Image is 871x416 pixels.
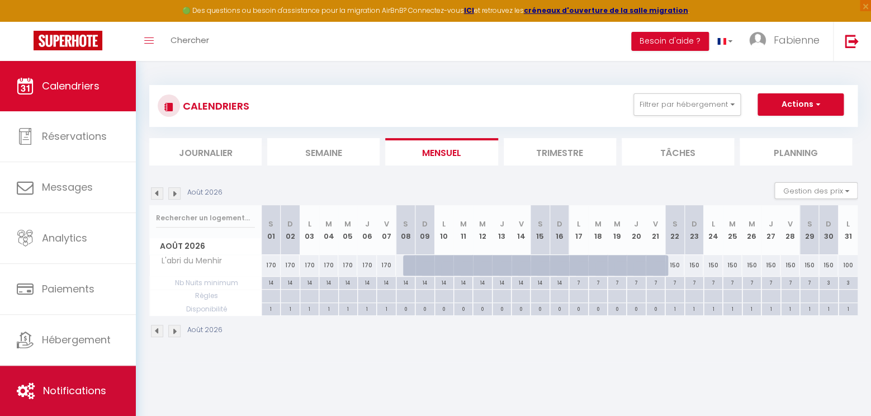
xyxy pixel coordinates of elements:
[631,32,709,51] button: Besoin d'aide ?
[550,205,569,255] th: 16
[43,384,106,398] span: Notifications
[262,277,280,287] div: 14
[569,303,588,314] div: 0
[42,333,111,347] span: Hébergement
[512,303,530,314] div: 0
[538,219,543,229] abbr: S
[339,303,357,314] div: 1
[262,205,281,255] th: 01
[622,138,734,166] li: Tâches
[434,205,453,255] th: 10
[162,22,217,61] a: Chercher
[152,255,225,267] span: L'abri du Menhir
[839,277,858,287] div: 3
[761,205,780,255] th: 27
[473,205,492,255] th: 12
[531,303,549,314] div: 0
[504,138,616,166] li: Trimestre
[773,33,819,47] span: Fabienne
[435,277,453,287] div: 14
[385,138,498,166] li: Mensuel
[524,6,688,15] a: créneaux d'ouverture de la salle migration
[712,219,715,229] abbr: L
[577,219,580,229] abbr: L
[493,303,511,314] div: 0
[415,205,434,255] th: 09
[665,255,684,276] div: 150
[799,205,818,255] th: 29
[627,205,646,255] th: 20
[769,219,773,229] abbr: J
[588,205,607,255] th: 18
[742,255,761,276] div: 150
[550,277,569,287] div: 14
[180,93,249,119] h3: CALENDRIERS
[819,255,838,276] div: 150
[473,277,491,287] div: 14
[518,219,523,229] abbr: V
[742,205,761,255] th: 26
[723,255,742,276] div: 150
[473,303,491,314] div: 0
[396,205,415,255] th: 08
[422,219,428,229] abbr: D
[281,303,299,314] div: 1
[512,277,530,287] div: 14
[761,255,780,276] div: 150
[594,219,601,229] abbr: M
[453,205,472,255] th: 11
[608,205,627,255] th: 19
[788,219,793,229] abbr: V
[685,303,703,314] div: 1
[262,303,280,314] div: 1
[723,277,741,287] div: 7
[691,219,697,229] abbr: D
[403,219,408,229] abbr: S
[300,303,319,314] div: 1
[741,22,833,61] a: ... Fabienne
[846,219,850,229] abbr: L
[396,277,415,287] div: 14
[187,187,223,198] p: Août 2026
[300,205,319,255] th: 03
[358,277,376,287] div: 14
[569,205,588,255] th: 17
[319,205,338,255] th: 04
[800,303,818,314] div: 1
[319,255,338,276] div: 170
[633,93,741,116] button: Filtrer par hébergement
[365,219,370,229] abbr: J
[826,219,831,229] abbr: D
[262,255,281,276] div: 170
[512,205,531,255] th: 14
[589,277,607,287] div: 7
[338,205,357,255] th: 05
[589,303,607,314] div: 0
[608,303,626,314] div: 0
[357,205,376,255] th: 06
[268,219,273,229] abbr: S
[838,205,858,255] th: 31
[807,219,812,229] abbr: S
[749,32,766,49] img: ...
[150,290,261,302] span: Règles
[665,205,684,255] th: 22
[634,219,638,229] abbr: J
[492,205,511,255] th: 13
[34,31,102,50] img: Super Booking
[415,303,434,314] div: 0
[281,205,300,255] th: 02
[838,255,858,276] div: 100
[799,255,818,276] div: 150
[684,205,703,255] th: 23
[267,138,380,166] li: Semaine
[703,255,722,276] div: 150
[358,303,376,314] div: 1
[156,208,255,228] input: Rechercher un logement...
[781,277,799,287] div: 7
[780,205,799,255] th: 28
[774,182,858,199] button: Gestion des prix
[339,277,357,287] div: 14
[780,255,799,276] div: 150
[454,303,472,314] div: 0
